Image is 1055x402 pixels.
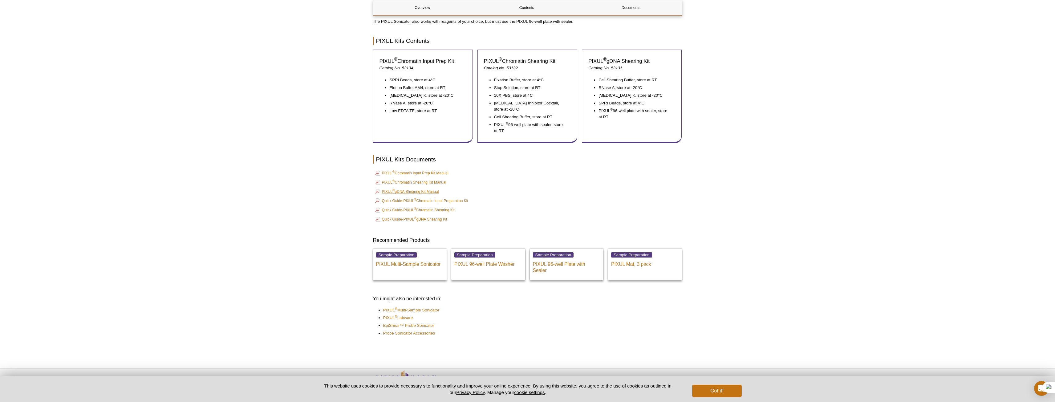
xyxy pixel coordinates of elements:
sup: ® [392,179,395,183]
a: Quick Guide-PIXUL®Chromatin Shearing Kit [375,206,455,214]
sup: ® [394,57,397,62]
sup: ® [395,307,397,311]
li: RNase A, store at -20°C [599,85,669,91]
li: Elution Buffer AM4, store at RT [390,85,461,91]
h3: Recommended Products [373,237,682,244]
a: EpiShear™ Probe Sonicator [383,323,434,329]
li: PIXUL 96-well plate with sealer, store at RT [494,122,565,134]
li: PIXUL 96-well plate with sealer, store at RT [599,108,669,120]
sup: ® [414,207,416,210]
li: Cell Shearing Buffer, store at RT [599,77,669,83]
a: Sample Preparation PIXUL 96-well Plate with Sealer [530,249,604,280]
a: PIXUL®gDNA Shearing Kit Manual [375,188,439,195]
h3: PIXUL gDNA Shearing Kit [588,58,675,65]
h3: You might also be interested in: [373,295,682,303]
p: PIXUL 96-well Plate with Sealer [533,258,601,274]
sup: ® [506,121,508,125]
li: [MEDICAL_DATA] K, store at -20°C [599,92,669,99]
a: Sample Preparation PIXUL 96-well Plate Washer [451,249,525,280]
em: Catalog No. 53134 [379,66,413,70]
sup: ® [414,198,416,201]
sup: ® [395,315,397,318]
button: Got it! [692,385,741,397]
img: Active Motif, [370,368,441,393]
span: Sample Preparation [376,252,417,258]
p: PIXUL Mat, 3 pack [611,258,679,267]
p: The PIXUL Sonicator also works with reagents of your choice, but must use the PIXUL 96-well plate... [373,18,682,25]
li: Cell Shearing Buffer, store at RT [494,114,565,120]
em: Catalog No. 53132 [484,66,518,70]
li: SPRI Beads, store at 4°C [599,100,669,106]
p: PIXUL 96-well Plate Washer [454,258,522,267]
a: Contents [477,0,576,15]
a: PIXUL®Multi-Sample Sonicator [383,307,440,313]
p: PIXUL Multi-Sample Sonicator [376,258,444,267]
div: Open Intercom Messenger [1034,381,1049,396]
button: cookie settings [514,390,545,395]
sup: ® [499,57,502,62]
p: This website uses cookies to provide necessary site functionality and improve your online experie... [314,383,682,396]
h3: PIXUL Chromatin Input Prep Kit [379,58,466,65]
a: Probe Sonicator Accessories [383,330,435,336]
sup: ® [610,108,613,111]
li: 10X PBS, store at 4C [494,92,565,99]
a: Documents [582,0,680,15]
li: SPRI Beads, store at 4°C [390,77,461,83]
em: Catalog No. 53131 [588,66,622,70]
li: Low EDTA TE, store at RT [390,108,461,114]
li: Fixation Buffer, store at 4°C [494,77,565,83]
a: PIXUL®Labware [383,315,413,321]
a: Overview [373,0,472,15]
sup: ® [392,189,395,192]
h2: PIXUL Kits Documents [373,155,682,164]
sup: ® [392,170,395,173]
li: [MEDICAL_DATA] Inhibitor Cocktail, store at -20°C [494,100,565,112]
li: Stop Solution, store at RT [494,85,565,91]
h2: PIXUL Kits Contents [373,37,682,45]
a: Sample Preparation PIXUL Mat, 3 pack [608,249,682,280]
a: Privacy Policy [456,390,485,395]
a: Quick Guide-PIXUL®Chromatin Input Preparation Kit [375,197,468,205]
sup: ® [603,57,607,62]
span: Sample Preparation [611,252,652,258]
a: Quick Guide-PIXUL®gDNA Shearing Kit [375,216,447,223]
h3: PIXUL Chromatin Shearing Kit [484,58,571,65]
span: Sample Preparation [454,252,495,258]
a: Sample Preparation PIXUL Multi-Sample Sonicator [373,249,447,280]
li: [MEDICAL_DATA] K, store at -20°C [390,92,461,99]
a: PIXUL®Chromatin Shearing Kit Manual [375,179,446,186]
li: RNase A, store at -20°C [390,100,461,106]
sup: ® [414,216,416,220]
a: PIXUL®Chromatin Input Prep Kit Manual [375,169,448,177]
span: Sample Preparation [533,252,574,258]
